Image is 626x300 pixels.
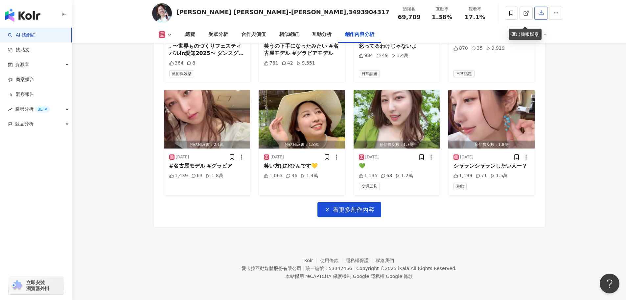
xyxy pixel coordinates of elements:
[26,280,49,291] span: 立即安裝 瀏覽器外掛
[15,57,29,72] span: 資源庫
[359,162,435,170] div: 💚
[164,90,250,149] button: 預估觸及數：2.1萬
[448,90,535,149] img: post-image
[346,258,376,263] a: 隱私權保護
[453,45,468,52] div: 870
[185,31,195,39] div: 總覽
[453,173,472,179] div: 1,199
[208,31,228,39] div: 受眾分析
[509,29,542,40] div: 匯出簡報檔案
[317,202,381,217] button: 看更多創作內容
[303,266,304,271] span: |
[359,183,380,190] span: 交通工具
[264,162,340,170] div: 笑い方はひひんです💛
[5,9,40,22] img: logo
[241,31,266,39] div: 合作與價值
[432,14,452,20] span: 1.38%
[448,90,535,149] button: 預估觸及數：1.8萬
[15,117,34,131] span: 競品分析
[320,258,346,263] a: 使用條款
[177,8,390,16] div: [PERSON_NAME] [PERSON_NAME]-[PERSON_NAME],3493904317
[9,277,64,294] a: chrome extension立即安裝 瀏覽器外掛
[351,274,353,279] span: |
[279,31,299,39] div: 相似網紅
[353,274,384,279] a: Google 隱私權
[152,3,172,23] img: KOL Avatar
[460,154,474,160] div: [DATE]
[259,90,345,149] button: 預估觸及數：1.8萬
[259,141,345,149] div: 預估觸及數：1.8萬
[376,258,394,263] a: 聯絡我們
[169,42,245,57] div: . 〜世界ものづくりフェスティバルin愛知2025〜 ダンスグランプリの審査員をさせて頂きました🪩✨ この日の為にたくさん練習してきてくれてありがとうございます❤️‍🔥 酷暑にも拘らず全力でパフ...
[312,31,332,39] div: 互動分析
[486,45,505,52] div: 9,919
[270,154,284,160] div: [DATE]
[465,14,485,20] span: 17.1%
[471,45,483,52] div: 35
[354,90,440,149] button: 預估觸及數：1.7萬
[359,52,373,59] div: 984
[169,162,245,170] div: #名古屋モデル #グラビア
[448,141,535,149] div: 預估觸及數：1.8萬
[191,173,203,179] div: 63
[365,154,379,160] div: [DATE]
[359,70,380,77] span: 日常話題
[354,141,440,149] div: 預估觸及數：1.7萬
[397,6,422,13] div: 追蹤數
[475,173,487,179] div: 71
[242,266,301,271] div: 愛卡拉互動媒體股份有限公司
[398,266,409,271] a: iKala
[296,60,315,67] div: 9,551
[169,70,194,77] span: 藝術與娛樂
[259,90,345,149] img: post-image
[301,173,318,179] div: 1.4萬
[381,173,392,179] div: 68
[345,31,374,39] div: 創作內容分析
[35,106,50,113] div: BETA
[11,280,23,291] img: chrome extension
[376,52,388,59] div: 49
[384,274,386,279] span: |
[304,258,320,263] a: Kolr
[391,52,408,59] div: 1.4萬
[395,173,413,179] div: 1.2萬
[169,60,184,67] div: 364
[187,60,195,67] div: 8
[286,272,413,280] span: 本站採用 reCAPTCHA 保護機制
[462,6,487,13] div: 觀看率
[264,60,278,67] div: 781
[429,6,454,13] div: 互動率
[264,173,283,179] div: 1,063
[398,14,421,20] span: 69,709
[359,42,435,50] div: 怒ってるわけじゃないよ
[206,173,223,179] div: 1.8萬
[453,162,529,170] div: シャランシャランしたい人ー？
[164,141,250,149] div: 預估觸及數：2.1萬
[264,42,340,57] div: 笑うの下手になったみたい #名古屋モデル #グラビアモデル
[8,32,35,39] a: searchAI 找網紅
[8,47,30,53] a: 找貼文
[286,173,297,179] div: 36
[164,90,250,149] img: post-image
[8,91,34,98] a: 洞察報告
[15,102,50,117] span: 趨勢分析
[600,274,619,293] iframe: Help Scout Beacon - Open
[333,206,374,213] span: 看更多創作內容
[169,173,188,179] div: 1,439
[386,274,413,279] a: Google 條款
[8,76,34,83] a: 商案媒合
[359,173,378,179] div: 1,135
[282,60,293,67] div: 42
[306,266,352,271] div: 統一編號：53342456
[490,173,508,179] div: 1.5萬
[453,183,467,190] span: 遊戲
[176,154,189,160] div: [DATE]
[8,107,12,112] span: rise
[453,70,475,77] span: 日常話題
[354,90,440,149] img: post-image
[353,266,355,271] span: |
[356,266,456,271] div: Copyright © 2025 All Rights Reserved.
